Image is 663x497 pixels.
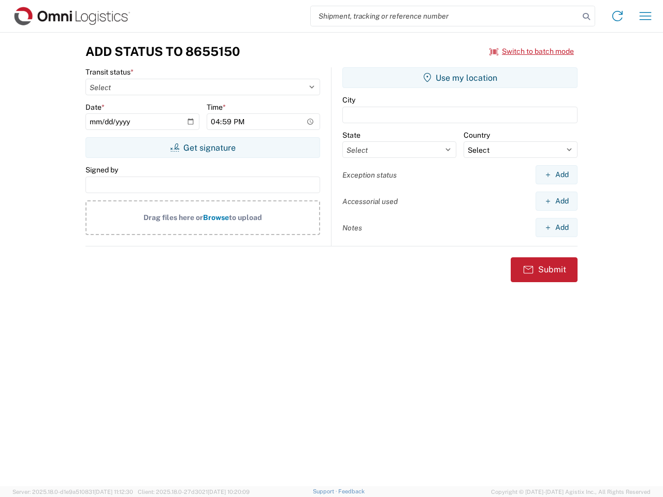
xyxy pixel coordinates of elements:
[85,67,134,77] label: Transit status
[138,489,250,495] span: Client: 2025.18.0-27d3021
[94,489,133,495] span: [DATE] 11:12:30
[342,170,397,180] label: Exception status
[85,103,105,112] label: Date
[311,6,579,26] input: Shipment, tracking or reference number
[143,213,203,222] span: Drag files here or
[342,223,362,232] label: Notes
[342,95,355,105] label: City
[511,257,578,282] button: Submit
[342,197,398,206] label: Accessorial used
[464,130,490,140] label: Country
[536,218,578,237] button: Add
[203,213,229,222] span: Browse
[536,192,578,211] button: Add
[536,165,578,184] button: Add
[208,489,250,495] span: [DATE] 10:20:09
[85,137,320,158] button: Get signature
[491,487,651,496] span: Copyright © [DATE]-[DATE] Agistix Inc., All Rights Reserved
[338,488,365,494] a: Feedback
[12,489,133,495] span: Server: 2025.18.0-d1e9a510831
[313,488,339,494] a: Support
[489,43,574,60] button: Switch to batch mode
[342,130,361,140] label: State
[229,213,262,222] span: to upload
[85,165,118,174] label: Signed by
[342,67,578,88] button: Use my location
[85,44,240,59] h3: Add Status to 8655150
[207,103,226,112] label: Time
